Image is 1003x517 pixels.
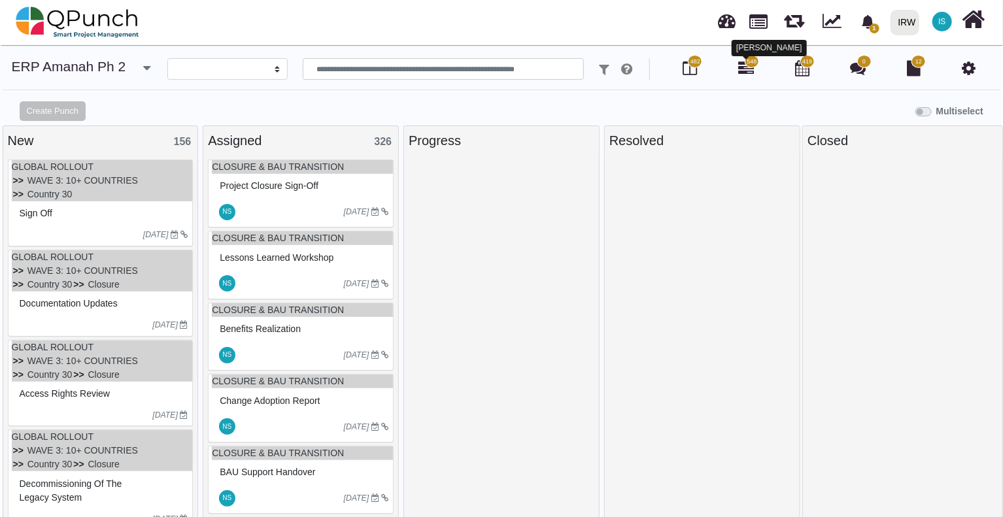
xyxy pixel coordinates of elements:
span: 548 [747,58,757,67]
div: Resolved [609,131,795,150]
a: ERP Amanah Ph 2 [12,59,126,74]
span: NS [222,352,231,358]
a: WAVE 3: 10+ COUNTRIES [27,175,138,186]
span: NS [222,208,231,215]
a: Closure [88,459,119,469]
i: [DATE] [344,279,369,288]
i: Dependant Task [381,280,388,288]
i: Due Date [180,321,188,329]
span: Nadeem Sheikh [219,204,235,220]
span: NS [222,280,231,287]
span: #77102 [220,180,318,191]
a: WAVE 3: 10+ COUNTRIES [27,445,138,456]
span: Nadeem Sheikh [219,418,235,435]
a: Closure [88,369,119,380]
a: Country 30 [27,459,72,469]
span: 156 [174,136,192,147]
span: Dashboard [719,8,736,27]
i: Dependant Task [381,423,388,431]
a: GLOBAL ROLLOUT [12,431,94,442]
div: Progress [409,131,594,150]
a: 548 [738,65,754,76]
i: Due Date [371,494,379,502]
span: Nadeem Sheikh [219,490,235,507]
div: Assigned [208,131,394,150]
b: Multiselect [936,106,983,116]
span: #77100 [220,324,301,334]
a: CLOSURE & BAU TRANSITION [212,233,344,243]
span: #77096 [20,208,52,218]
i: Board [683,60,697,76]
a: Country 30 [27,369,72,380]
div: IRW [898,11,916,34]
i: [DATE] [344,422,369,431]
i: [DATE] [152,410,178,420]
span: #77098 [220,467,315,477]
a: CLOSURE & BAU TRANSITION [212,376,344,386]
i: Dependant Task [381,351,388,359]
a: bell fill1 [853,1,885,42]
i: Due Date [371,208,379,216]
a: Country 30 [27,279,72,290]
span: #77099 [220,395,320,406]
span: #77095 [20,298,118,309]
i: Calendar [795,60,809,76]
i: [DATE] [143,230,169,239]
span: Idiris Shariif [932,12,952,31]
span: #77093 [20,478,122,503]
span: Projects [750,8,768,29]
span: IS [938,18,945,25]
span: NS [222,424,231,430]
i: Dependant Task [381,208,388,216]
span: 1 [870,24,879,33]
span: Nadeem Sheikh [219,275,235,292]
i: Dependant Task [381,494,388,502]
span: 12 [915,58,922,67]
span: NS [222,495,231,501]
i: Document Library [907,60,921,76]
i: [DATE] [344,493,369,503]
i: Due Date [171,231,178,239]
a: GLOBAL ROLLOUT [12,161,94,172]
a: Closure [88,279,119,290]
div: Dynamic Report [816,1,853,44]
i: Dependant Task [180,231,188,239]
div: Closed [807,131,998,150]
span: 482 [690,58,700,67]
i: Home [962,7,985,32]
a: IRW [885,1,925,44]
svg: bell fill [861,15,875,29]
span: Releases [784,7,804,28]
i: Due Date [371,351,379,359]
div: Notification [857,10,879,33]
a: CLOSURE & BAU TRANSITION [212,305,344,315]
i: e.g: punch or !ticket or &Category or #label or @username or $priority or *iteration or ^addition... [621,63,632,76]
span: 419 [802,58,812,67]
i: Due Date [371,280,379,288]
a: CLOSURE & BAU TRANSITION [212,448,344,458]
a: GLOBAL ROLLOUT [12,252,94,262]
span: Nadeem Sheikh [219,347,235,363]
i: [DATE] [344,350,369,359]
a: GLOBAL ROLLOUT [12,342,94,352]
a: Country 30 [27,189,72,199]
div: New [8,131,194,150]
span: #77101 [220,252,333,263]
a: WAVE 3: 10+ COUNTRIES [27,265,138,276]
a: IS [925,1,960,42]
i: Due Date [180,411,188,419]
span: #77094 [20,388,110,399]
i: [DATE] [152,320,178,329]
img: qpunch-sp.fa6292f.png [16,3,139,42]
button: Create Punch [20,101,86,121]
div: [PERSON_NAME] [732,40,807,56]
i: [DATE] [344,207,369,216]
span: 326 [374,136,392,147]
i: Due Date [371,423,379,431]
i: Punch Discussion [851,60,866,76]
span: 0 [862,58,866,67]
a: CLOSURE & BAU TRANSITION [212,161,344,172]
a: WAVE 3: 10+ COUNTRIES [27,356,138,366]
